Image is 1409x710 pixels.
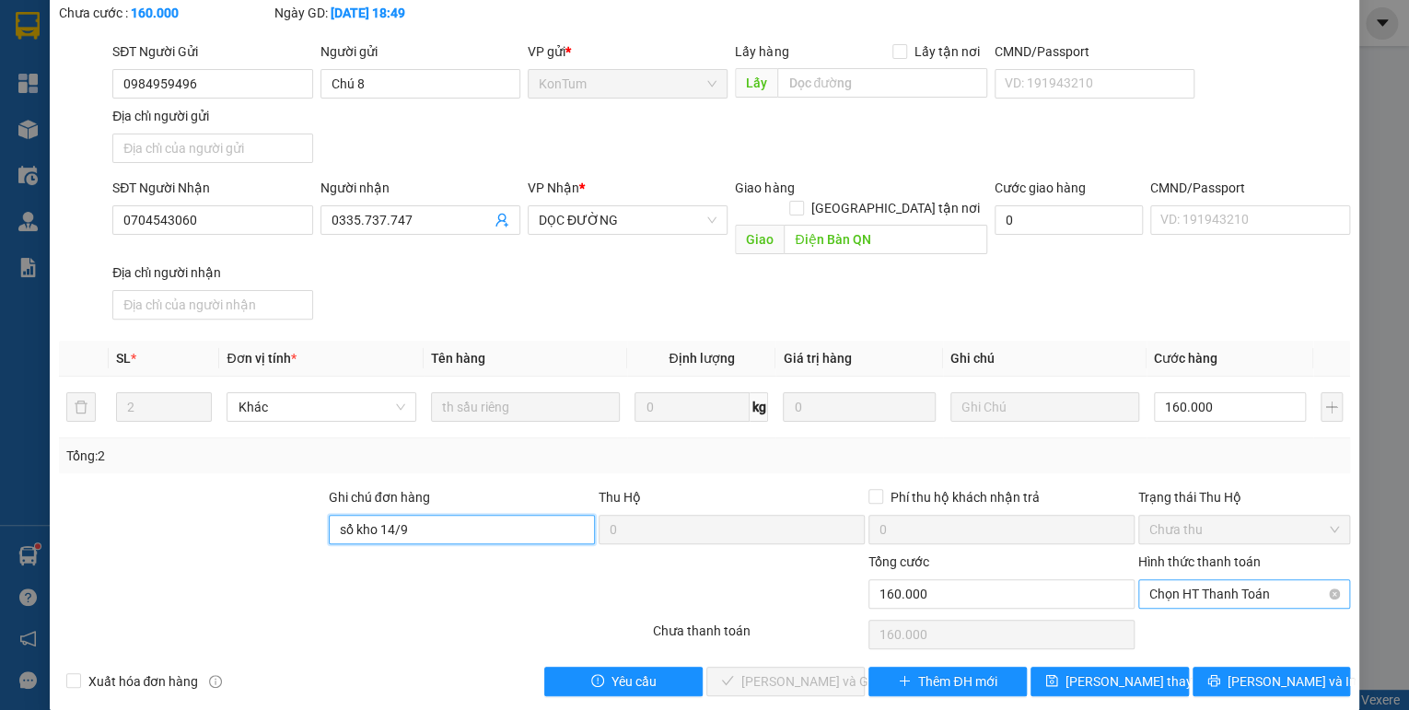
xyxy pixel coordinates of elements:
[1321,392,1343,422] button: plus
[66,446,545,466] div: Tổng: 2
[431,392,620,422] input: VD: Bàn, Ghế
[784,225,987,254] input: Dọc đường
[320,41,520,62] div: Người gửi
[331,6,405,20] b: [DATE] 18:49
[783,351,851,366] span: Giá trị hàng
[528,41,728,62] div: VP gửi
[868,554,929,569] span: Tổng cước
[66,392,96,422] button: delete
[1065,671,1213,692] span: [PERSON_NAME] thay đổi
[495,213,509,227] span: user-add
[528,180,579,195] span: VP Nhận
[112,41,312,62] div: SĐT Người Gửi
[1329,588,1340,599] span: close-circle
[112,178,312,198] div: SĐT Người Nhận
[1045,674,1058,689] span: save
[209,675,222,688] span: info-circle
[669,351,734,366] span: Định lượng
[238,393,404,421] span: Khác
[783,392,935,422] input: 0
[274,3,486,23] div: Ngày GD:
[611,671,657,692] span: Yêu cầu
[539,70,716,98] span: KonTum
[735,44,788,59] span: Lấy hàng
[1193,667,1351,696] button: printer[PERSON_NAME] và In
[1154,351,1217,366] span: Cước hàng
[59,3,271,23] div: Chưa cước :
[329,515,595,544] input: Ghi chú đơn hàng
[539,206,716,234] span: DỌC ĐƯỜNG
[544,667,703,696] button: exclamation-circleYêu cầu
[898,674,911,689] span: plus
[995,41,1194,62] div: CMND/Passport
[1207,674,1220,689] span: printer
[883,487,1047,507] span: Phí thu hộ khách nhận trả
[750,392,768,422] span: kg
[131,6,179,20] b: 160.000
[777,68,987,98] input: Dọc đường
[1031,667,1189,696] button: save[PERSON_NAME] thay đổi
[112,134,312,163] input: Địa chỉ của người gửi
[599,490,641,505] span: Thu Hộ
[735,180,794,195] span: Giao hàng
[329,490,430,505] label: Ghi chú đơn hàng
[1150,178,1350,198] div: CMND/Passport
[1149,516,1339,543] span: Chưa thu
[804,198,987,218] span: [GEOGRAPHIC_DATA] tận nơi
[1149,580,1339,608] span: Chọn HT Thanh Toán
[943,341,1147,377] th: Ghi chú
[868,667,1027,696] button: plusThêm ĐH mới
[431,351,485,366] span: Tên hàng
[1138,554,1261,569] label: Hình thức thanh toán
[735,68,777,98] span: Lấy
[995,180,1086,195] label: Cước giao hàng
[1228,671,1357,692] span: [PERSON_NAME] và In
[112,262,312,283] div: Địa chỉ người nhận
[112,106,312,126] div: Địa chỉ người gửi
[320,178,520,198] div: Người nhận
[116,351,131,366] span: SL
[227,351,296,366] span: Đơn vị tính
[112,290,312,320] input: Địa chỉ của người nhận
[918,671,996,692] span: Thêm ĐH mới
[591,674,604,689] span: exclamation-circle
[650,621,866,653] div: Chưa thanh toán
[81,671,206,692] span: Xuất hóa đơn hàng
[995,205,1143,235] input: Cước giao hàng
[950,392,1139,422] input: Ghi Chú
[706,667,865,696] button: check[PERSON_NAME] và Giao hàng
[1138,487,1350,507] div: Trạng thái Thu Hộ
[735,225,784,254] span: Giao
[907,41,987,62] span: Lấy tận nơi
